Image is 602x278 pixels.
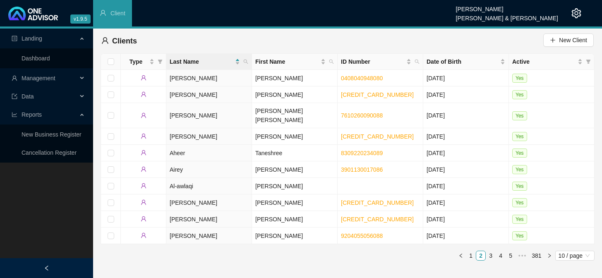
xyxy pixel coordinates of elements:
[166,70,252,86] td: [PERSON_NAME]
[100,10,106,16] span: user
[329,59,334,64] span: search
[476,251,485,260] a: 2
[427,57,499,66] span: Date of Birth
[141,166,146,172] span: user
[12,36,17,41] span: profile
[415,59,420,64] span: search
[586,59,591,64] span: filter
[423,103,509,128] td: [DATE]
[158,59,163,64] span: filter
[243,59,248,64] span: search
[547,253,552,258] span: right
[166,86,252,103] td: [PERSON_NAME]
[571,8,581,18] span: setting
[512,74,527,83] span: Yes
[512,198,527,207] span: Yes
[486,251,495,260] a: 3
[338,54,423,70] th: ID Number
[341,150,383,156] a: 8309220234089
[529,251,544,261] li: 381
[423,145,509,161] td: [DATE]
[22,111,42,118] span: Reports
[341,232,383,239] a: 9204055056088
[423,86,509,103] td: [DATE]
[512,182,527,191] span: Yes
[456,11,558,20] div: [PERSON_NAME] & [PERSON_NAME]
[456,2,558,11] div: [PERSON_NAME]
[166,194,252,211] td: [PERSON_NAME]
[166,161,252,178] td: Airey
[141,150,146,156] span: user
[516,251,529,261] li: Next 5 Pages
[466,251,476,261] li: 1
[512,111,527,120] span: Yes
[12,93,17,99] span: import
[141,91,146,97] span: user
[141,183,146,189] span: user
[456,251,466,261] li: Previous Page
[423,161,509,178] td: [DATE]
[512,231,527,240] span: Yes
[341,75,383,81] a: 0408040948080
[8,7,58,20] img: 2df55531c6924b55f21c4cf5d4484680-logo-light.svg
[252,161,338,178] td: [PERSON_NAME]
[141,199,146,205] span: user
[423,194,509,211] td: [DATE]
[141,216,146,222] span: user
[22,35,42,42] span: Landing
[22,75,55,81] span: Management
[141,232,146,238] span: user
[341,199,414,206] a: [CREDIT_CARD_NUMBER]
[423,54,509,70] th: Date of Birth
[252,194,338,211] td: [PERSON_NAME]
[101,37,109,44] span: user
[423,70,509,86] td: [DATE]
[512,90,527,99] span: Yes
[512,149,527,158] span: Yes
[506,251,516,261] li: 5
[166,228,252,244] td: [PERSON_NAME]
[12,112,17,117] span: line-chart
[341,91,414,98] a: [CREDIT_CARD_NUMBER]
[110,10,125,17] span: Client
[166,103,252,128] td: [PERSON_NAME]
[22,55,50,62] a: Dashboard
[252,211,338,228] td: [PERSON_NAME]
[252,145,338,161] td: Taneshree
[112,37,137,45] span: Clients
[252,86,338,103] td: [PERSON_NAME]
[496,251,506,261] li: 4
[166,178,252,194] td: Al-awlaqi
[423,211,509,228] td: [DATE]
[166,128,252,145] td: [PERSON_NAME]
[141,133,146,139] span: user
[341,216,414,223] a: [CREDIT_CARD_NUMBER]
[544,251,554,261] button: right
[341,57,405,66] span: ID Number
[22,131,82,138] a: New Business Register
[555,251,595,261] div: Page Size
[496,251,505,260] a: 4
[156,55,164,68] span: filter
[423,228,509,244] td: [DATE]
[22,149,77,156] a: Cancellation Register
[423,178,509,194] td: [DATE]
[458,253,463,258] span: left
[252,128,338,145] td: [PERSON_NAME]
[341,166,383,173] a: 3901130017086
[242,55,250,68] span: search
[512,57,576,66] span: Active
[121,54,166,70] th: Type
[512,132,527,141] span: Yes
[252,103,338,128] td: [PERSON_NAME] [PERSON_NAME]
[141,75,146,81] span: user
[544,251,554,261] li: Next Page
[456,251,466,261] button: left
[506,251,515,260] a: 5
[22,93,34,100] span: Data
[512,215,527,224] span: Yes
[341,133,414,140] a: [CREDIT_CARD_NUMBER]
[252,54,338,70] th: First Name
[486,251,496,261] li: 3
